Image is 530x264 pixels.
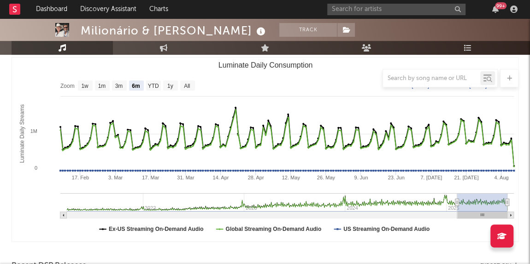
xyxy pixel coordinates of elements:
[343,226,430,232] text: US Streaming On-Demand Audio
[383,75,480,82] input: Search by song name or URL
[72,175,89,180] text: 17. Feb
[495,2,506,9] div: 99 +
[494,175,508,180] text: 4. Aug
[248,175,264,180] text: 28. Apr
[142,175,159,180] text: 17. Mar
[492,6,499,13] button: 99+
[225,226,321,232] text: Global Streaming On-Demand Audio
[12,57,518,241] svg: Luminate Daily Consumption
[282,175,300,180] text: 12. May
[177,175,194,180] text: 31. Mar
[279,23,337,37] button: Track
[388,175,404,180] text: 23. Jun
[213,175,229,180] text: 14. Apr
[81,23,268,38] div: Milionário & [PERSON_NAME]
[35,165,37,171] text: 0
[19,104,25,163] text: Luminate Daily Streams
[420,175,442,180] text: 7. [DATE]
[108,175,123,180] text: 3. Mar
[218,61,313,69] text: Luminate Daily Consumption
[354,175,368,180] text: 9. Jun
[454,175,478,180] text: 21. [DATE]
[327,4,465,15] input: Search for artists
[317,175,336,180] text: 26. May
[30,128,37,134] text: 1M
[109,226,204,232] text: Ex-US Streaming On-Demand Audio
